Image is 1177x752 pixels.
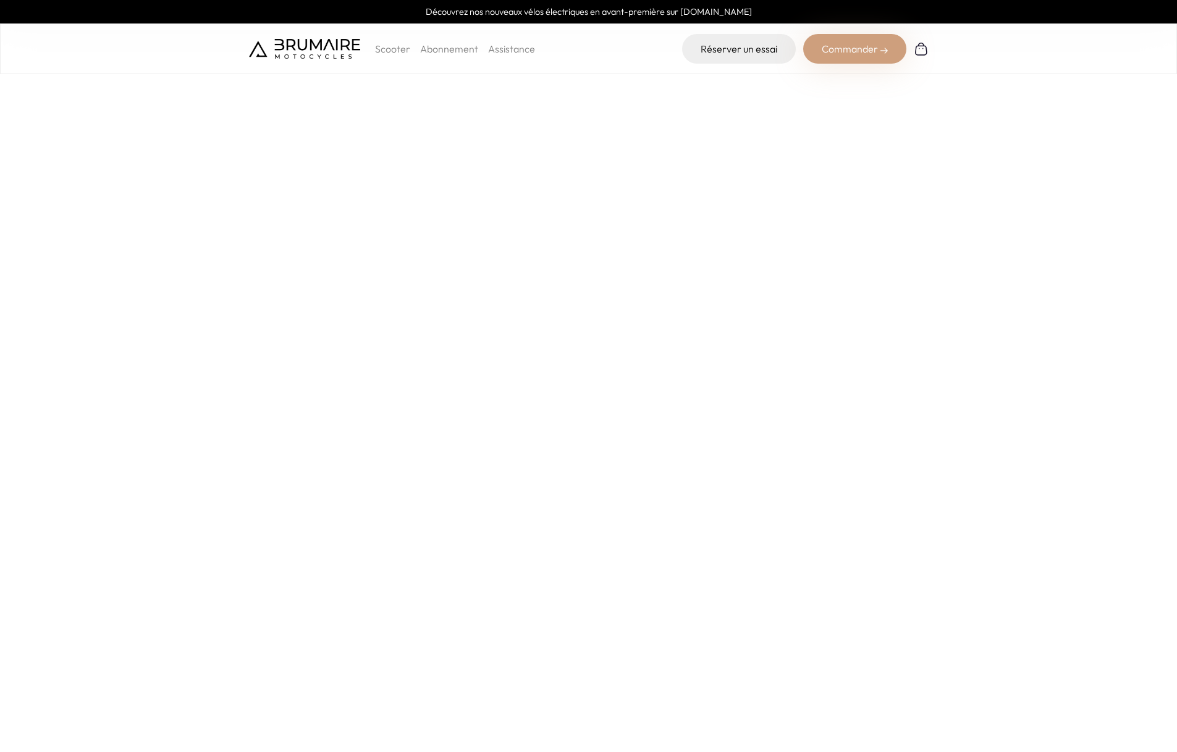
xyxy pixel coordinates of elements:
a: Abonnement [420,43,478,55]
a: Réserver un essai [682,34,796,64]
p: Scooter [375,41,410,56]
div: Commander [803,34,906,64]
img: Panier [914,41,929,56]
img: right-arrow-2.png [880,47,888,54]
a: Assistance [488,43,535,55]
img: Brumaire Motocycles [249,39,360,59]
